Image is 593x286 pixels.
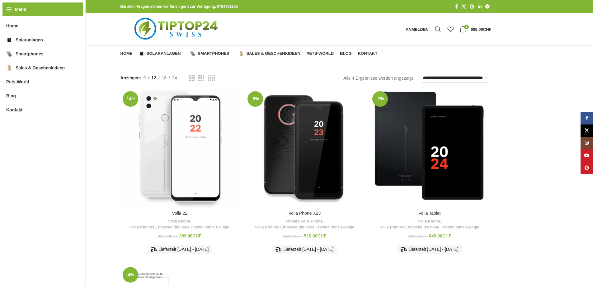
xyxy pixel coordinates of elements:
[581,112,593,124] a: Facebook Social Link
[418,218,440,224] a: Volla Phone
[149,74,158,81] a: 12
[457,23,494,35] a: 1 689,00CHF
[120,47,133,60] a: Home
[453,2,460,11] a: Facebook Social Link
[148,245,212,254] div: Lieferzeit [DATE] - [DATE]
[6,37,12,43] img: Solaranlagen
[190,51,195,56] img: Smartphones
[483,2,492,11] a: Telegram Social Link
[170,234,178,238] span: CHF
[189,74,195,82] a: Rasteransicht 2
[248,218,361,230] div: , ,
[476,2,483,11] a: LinkedIn Social Link
[358,51,378,56] span: Kontakt
[120,4,238,9] strong: Bei allen Fragen stehen wir Ihnen gern zur Verfügung. 0784701155
[120,74,141,81] span: Anzeigen
[483,27,492,32] span: CHF
[304,233,327,238] bdi: 519,00
[340,47,352,60] a: Blog
[468,2,476,11] a: Pinterest Social Link
[162,75,167,80] span: 18
[147,51,181,56] span: Solaranlagen
[168,218,190,224] a: Volla Phone
[432,23,444,35] a: Suche
[143,75,146,80] span: 9
[160,74,169,81] a: 18
[123,91,138,107] span: -14%
[255,224,354,230] a: Volla Phones Entdecke die neue Freiheit ohne Google
[16,48,43,59] span: Smartphones
[444,23,457,35] div: Meine Wunschliste
[16,34,43,45] span: Solaranlagen
[179,233,202,238] bdi: 389,00
[272,245,337,254] div: Lieferzeit [DATE] - [DATE]
[124,218,236,230] div: ,
[581,137,593,149] a: Instagram Social Link
[198,74,204,82] a: Rasteransicht 3
[139,51,144,56] img: Solaranlagen
[471,27,491,32] bdi: 689,00
[422,74,489,83] select: Shop-Reihenfolge
[6,65,12,71] img: Sales & Geschenkideen
[358,47,378,60] a: Kontakt
[6,20,18,31] span: Home
[190,47,232,60] a: Smartphones
[6,51,12,57] img: Smartphones
[402,23,432,35] a: Anmelden
[340,51,352,56] span: Blog
[120,13,233,45] img: Tiptop24 Nachhaltige & Faire Produkte
[192,233,201,238] span: CHF
[442,233,451,238] span: CHF
[380,224,479,230] a: Volla Phones Entdecke die neue Freiheit ohne Google
[198,51,229,56] span: Smartphones
[372,91,388,107] span: -7%
[581,162,593,174] a: Pinterest Social Link
[123,267,138,283] span: -4%
[307,51,334,56] span: Pets-World
[151,75,156,80] span: 12
[172,75,177,80] span: 24
[120,26,233,31] a: Logo der Website
[170,74,179,81] a: 24
[172,211,187,216] a: Volla 22
[245,89,364,208] a: Volla Phone X23
[238,51,244,56] img: Sales & Geschenkideen
[289,211,321,216] a: Volla Phone X23
[581,124,593,137] a: X Social Link
[464,25,469,29] span: 1
[15,6,26,13] span: Menü
[158,234,178,238] bdi: 452,00
[301,218,323,224] a: Volla Phone
[117,47,381,60] div: Hauptnavigation
[429,233,451,238] bdi: 649,00
[130,224,229,230] a: Volla Phones Entdecke die neue Freiheit ohne Google
[295,234,303,238] span: CHF
[247,91,263,107] span: -8%
[6,76,29,87] span: Pets-World
[285,218,299,224] a: Phones
[460,2,468,11] a: X Social Link
[141,74,148,81] a: 9
[120,51,133,56] span: Home
[139,47,184,60] a: Solaranlagen
[408,234,428,238] bdi: 698,00
[318,233,327,238] span: CHF
[238,47,300,60] a: Sales & Geschenkideen
[343,75,413,82] p: Alle 4 Ergebnisse werden angezeigt
[373,218,486,230] div: ,
[120,89,239,208] a: Volla 22
[307,47,334,60] a: Pets-World
[246,51,300,56] span: Sales & Geschenkideen
[420,234,428,238] span: CHF
[581,149,593,162] a: YouTube Social Link
[398,245,462,254] div: Lieferzeit [DATE] - [DATE]
[208,74,215,82] a: Rasteransicht 4
[418,211,440,216] a: Volla Tablet
[6,104,22,115] span: Kontakt
[370,89,489,208] a: Volla Tablet
[406,27,429,31] span: Anmelden
[6,90,16,101] span: Blog
[16,62,65,73] span: Sales & Geschenkideen
[283,234,303,238] bdi: 564,00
